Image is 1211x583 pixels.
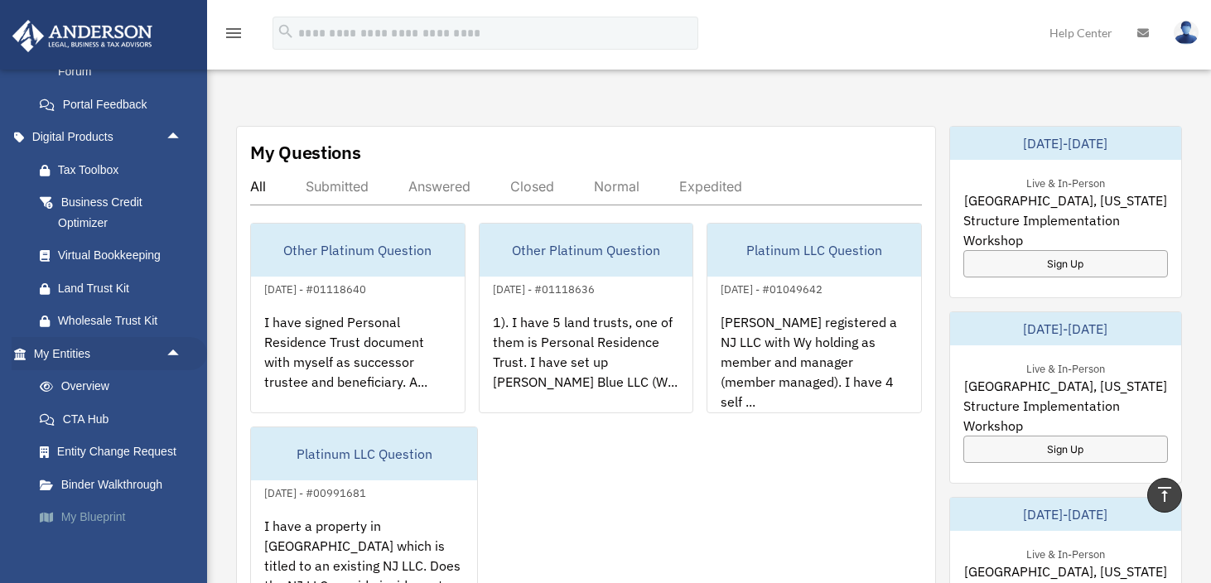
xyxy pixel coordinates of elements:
[23,153,207,186] a: Tax Toolbox
[23,501,207,534] a: My Blueprint
[23,370,207,403] a: Overview
[408,178,470,195] div: Answered
[12,337,207,370] a: My Entitiesarrow_drop_up
[963,210,1169,250] span: Structure Implementation Workshop
[251,483,379,500] div: [DATE] - #00991681
[964,561,1167,581] span: [GEOGRAPHIC_DATA], [US_STATE]
[479,223,694,413] a: Other Platinum Question[DATE] - #011186361). I have 5 land trusts, one of them is Personal Reside...
[306,178,369,195] div: Submitted
[707,223,922,413] a: Platinum LLC Question[DATE] - #01049642[PERSON_NAME] registered a NJ LLC with Wy holding as membe...
[58,245,186,266] div: Virtual Bookkeeping
[251,299,465,428] div: I have signed Personal Residence Trust document with myself as successor trustee and beneficiary....
[224,23,244,43] i: menu
[1147,478,1182,513] a: vertical_align_top
[679,178,742,195] div: Expedited
[23,468,207,501] a: Binder Walkthrough
[23,88,207,121] a: Portal Feedback
[480,279,608,296] div: [DATE] - #01118636
[250,178,266,195] div: All
[23,186,207,239] a: Business Credit Optimizer
[964,376,1167,396] span: [GEOGRAPHIC_DATA], [US_STATE]
[23,272,207,305] a: Land Trust Kit
[23,402,207,436] a: CTA Hub
[23,239,207,272] a: Virtual Bookkeeping
[950,312,1182,345] div: [DATE]-[DATE]
[251,279,379,296] div: [DATE] - #01118640
[7,20,157,52] img: Anderson Advisors Platinum Portal
[58,192,186,233] div: Business Credit Optimizer
[277,22,295,41] i: search
[23,436,207,469] a: Entity Change Request
[58,278,186,299] div: Land Trust Kit
[707,299,921,428] div: [PERSON_NAME] registered a NJ LLC with Wy holding as member and manager (member managed). I have ...
[251,427,477,480] div: Platinum LLC Question
[963,250,1169,277] a: Sign Up
[1013,359,1118,376] div: Live & In-Person
[1013,173,1118,190] div: Live & In-Person
[1174,21,1199,45] img: User Pic
[1013,544,1118,561] div: Live & In-Person
[166,121,199,155] span: arrow_drop_up
[58,311,186,331] div: Wholesale Trust Kit
[950,127,1182,160] div: [DATE]-[DATE]
[707,224,921,277] div: Platinum LLC Question
[166,337,199,371] span: arrow_drop_up
[224,29,244,43] a: menu
[964,190,1167,210] span: [GEOGRAPHIC_DATA], [US_STATE]
[58,160,186,181] div: Tax Toolbox
[510,178,554,195] div: Closed
[12,121,207,154] a: Digital Productsarrow_drop_up
[250,223,466,413] a: Other Platinum Question[DATE] - #01118640I have signed Personal Residence Trust document with mys...
[23,305,207,338] a: Wholesale Trust Kit
[963,436,1169,463] a: Sign Up
[594,178,639,195] div: Normal
[707,279,836,296] div: [DATE] - #01049642
[1155,484,1175,504] i: vertical_align_top
[250,140,361,165] div: My Questions
[480,299,693,428] div: 1). I have 5 land trusts, one of them is Personal Residence Trust. I have set up [PERSON_NAME] Bl...
[251,224,465,277] div: Other Platinum Question
[963,396,1169,436] span: Structure Implementation Workshop
[950,498,1182,531] div: [DATE]-[DATE]
[480,224,693,277] div: Other Platinum Question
